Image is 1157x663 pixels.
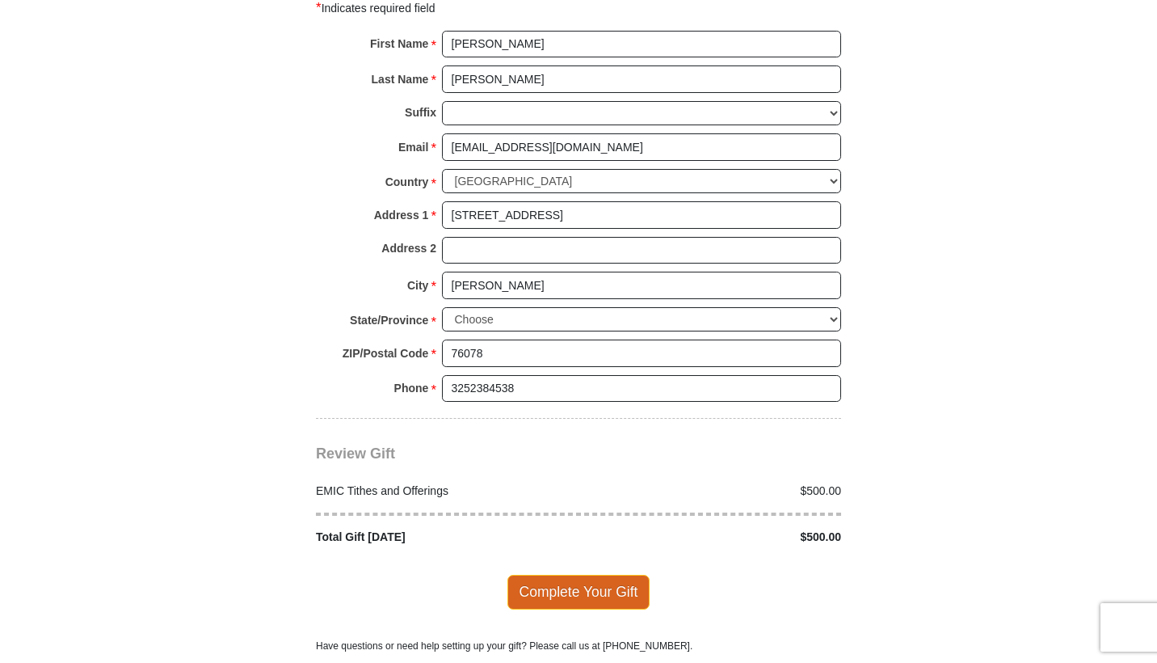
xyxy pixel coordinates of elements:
strong: Email [398,136,428,158]
span: Complete Your Gift [507,575,650,609]
div: $500.00 [578,529,850,546]
strong: Country [385,171,429,193]
strong: State/Province [350,309,428,331]
p: Have questions or need help setting up your gift? Please call us at [PHONE_NUMBER]. [316,639,841,653]
span: Review Gift [316,446,395,462]
strong: Last Name [372,68,429,91]
strong: Address 2 [381,237,436,260]
strong: City [407,274,428,297]
div: $500.00 [578,483,850,500]
div: Total Gift [DATE] [308,529,579,546]
strong: Phone [394,377,429,399]
strong: Address 1 [374,204,429,226]
div: EMIC Tithes and Offerings [308,483,579,500]
strong: Suffix [405,101,436,124]
strong: ZIP/Postal Code [343,342,429,365]
strong: First Name [370,32,428,55]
